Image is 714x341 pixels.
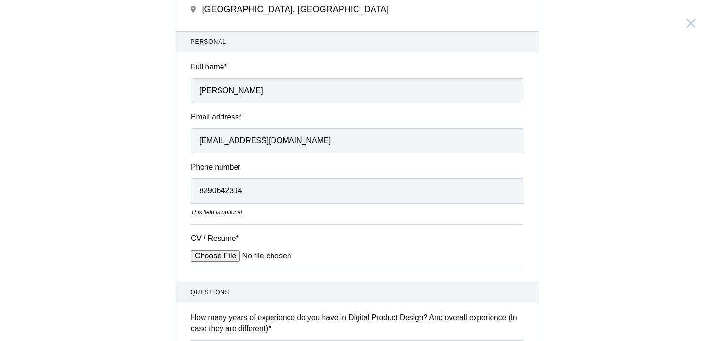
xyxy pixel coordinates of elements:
label: Email address [191,111,523,122]
span: Questions [191,288,524,297]
label: Full name [191,61,523,72]
label: CV / Resume [191,233,264,244]
span: [GEOGRAPHIC_DATA], [GEOGRAPHIC_DATA] [202,4,389,14]
div: This field is optional [191,208,523,217]
label: Phone number [191,161,523,172]
span: Personal [191,37,524,46]
label: How many years of experience do you have in Digital Product Design? And overall experience (In ca... [191,312,523,335]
